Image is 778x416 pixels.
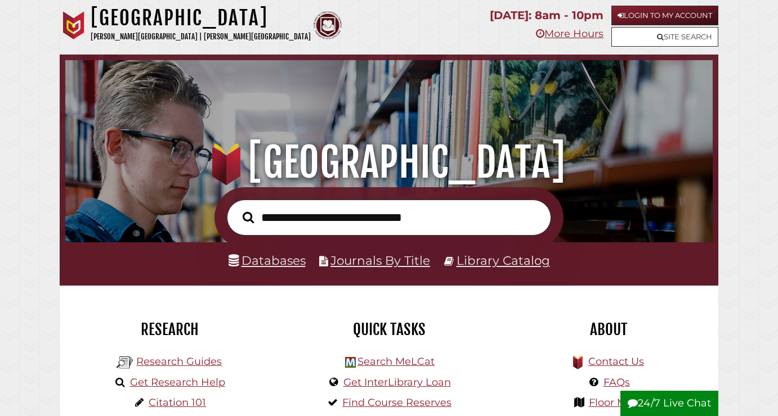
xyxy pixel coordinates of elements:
a: Journals By Title [330,253,430,268]
img: Hekman Library Logo [345,357,356,368]
img: Calvin University [60,11,88,39]
a: Site Search [611,27,718,47]
h2: Quick Tasks [288,320,490,339]
img: Calvin Theological Seminary [314,11,342,39]
a: Search MeLCat [357,355,435,368]
a: Floor Maps [589,396,645,409]
a: Get InterLibrary Loan [343,376,451,388]
a: Library Catalog [457,253,550,268]
h2: Research [68,320,271,339]
a: Login to My Account [611,6,718,25]
a: Find Course Reserves [342,396,451,409]
p: [PERSON_NAME][GEOGRAPHIC_DATA] | [PERSON_NAME][GEOGRAPHIC_DATA] [91,30,311,43]
h2: About [507,320,710,339]
h1: [GEOGRAPHIC_DATA] [77,138,701,187]
a: FAQs [603,376,630,388]
a: Citation 101 [149,396,206,409]
a: Contact Us [588,355,644,368]
h1: [GEOGRAPHIC_DATA] [91,6,311,30]
i: Search [243,211,254,223]
a: Databases [229,253,306,268]
a: More Hours [536,28,603,40]
p: [DATE]: 8am - 10pm [490,6,603,25]
img: Hekman Library Logo [117,354,133,371]
button: Search [237,209,260,227]
a: Research Guides [136,355,222,368]
a: Get Research Help [130,376,225,388]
